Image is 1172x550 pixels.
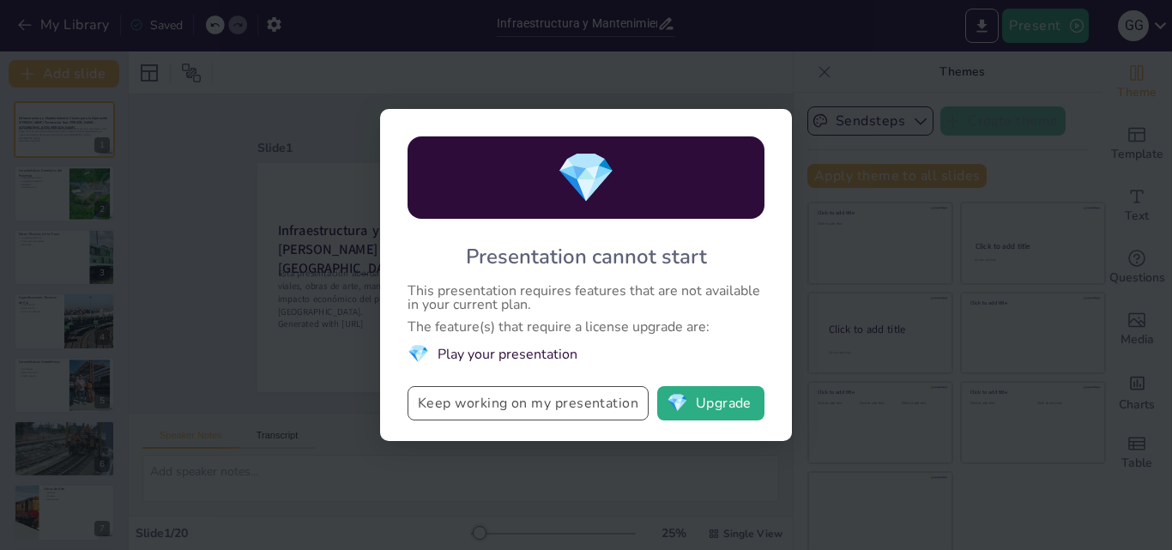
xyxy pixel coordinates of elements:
[657,386,764,420] button: diamondUpgrade
[408,342,429,366] span: diamond
[408,320,764,334] div: The feature(s) that require a license upgrade are:
[408,284,764,311] div: This presentation requires features that are not available in your current plan.
[556,145,616,211] span: diamond
[466,243,707,270] div: Presentation cannot start
[408,386,649,420] button: Keep working on my presentation
[667,395,688,412] span: diamond
[408,342,764,366] li: Play your presentation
